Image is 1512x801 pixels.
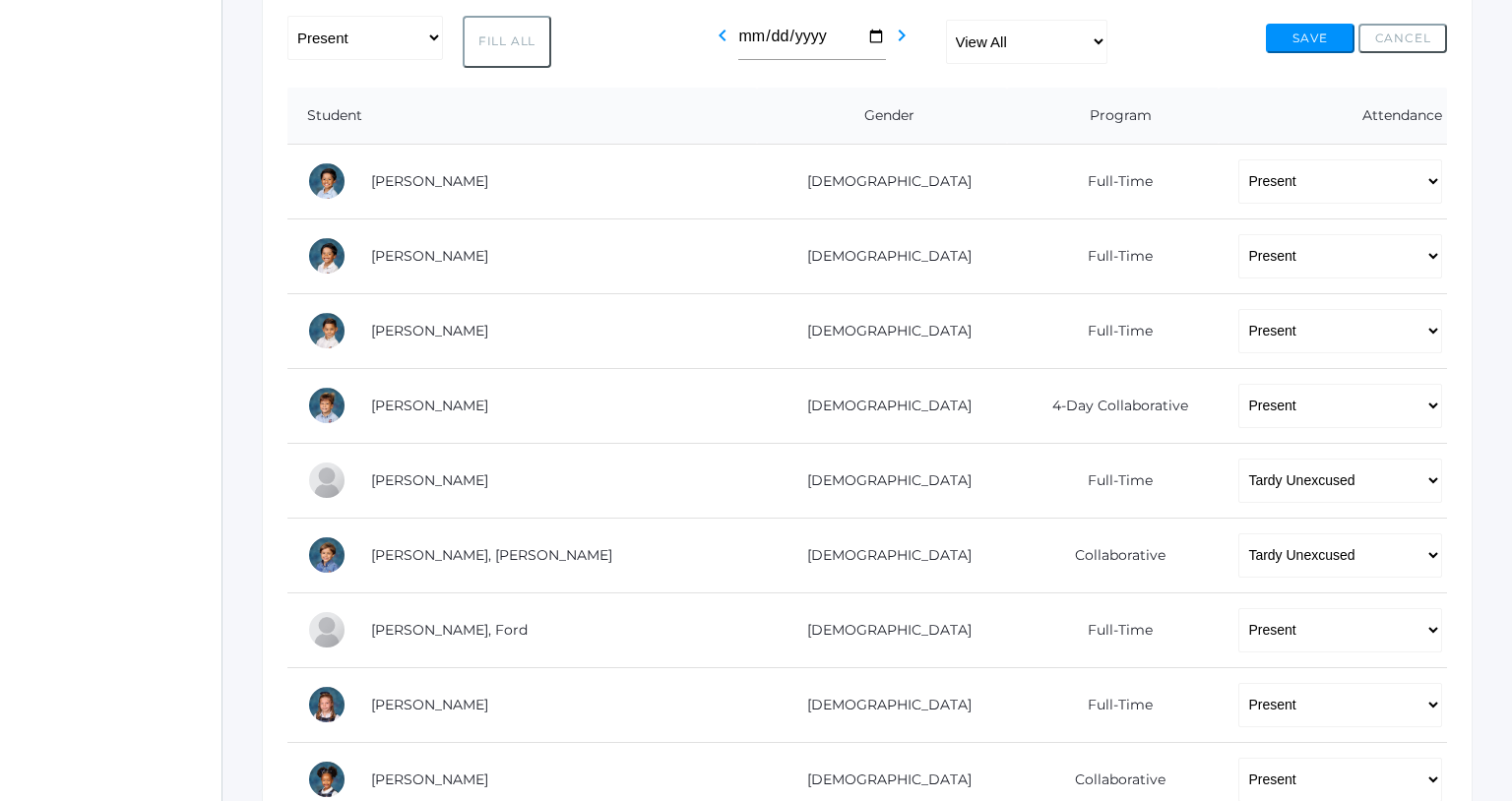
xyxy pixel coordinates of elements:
td: Full-Time [1007,218,1220,293]
a: [PERSON_NAME] [371,770,488,788]
div: Dominic Abrea [307,161,346,201]
div: Crue Harris [307,760,346,799]
button: Fill All [463,16,551,68]
button: Save [1266,24,1354,53]
a: chevron_left [711,32,734,51]
td: [DEMOGRAPHIC_DATA] [757,218,1007,293]
div: Owen Bernardez [307,311,346,350]
td: Full-Time [1007,667,1220,742]
td: Full-Time [1007,293,1220,368]
td: [DEMOGRAPHIC_DATA] [757,293,1007,368]
td: [DEMOGRAPHIC_DATA] [757,368,1007,443]
a: [PERSON_NAME] [371,397,488,414]
a: [PERSON_NAME], Ford [371,621,528,639]
a: [PERSON_NAME] [371,322,488,339]
div: Chloé Noëlle Cope [307,461,346,500]
a: chevron_right [890,32,913,51]
td: Full-Time [1007,443,1220,518]
td: [DEMOGRAPHIC_DATA] [757,443,1007,518]
td: Full-Time [1007,144,1220,218]
td: [DEMOGRAPHIC_DATA] [757,518,1007,592]
div: Ford Ferris [307,610,346,649]
a: [PERSON_NAME] [371,247,488,265]
td: [DEMOGRAPHIC_DATA] [757,144,1007,218]
th: Program [1007,88,1220,145]
button: Cancel [1358,24,1447,53]
div: Lyla Foster [307,685,346,724]
i: chevron_right [890,24,913,47]
a: [PERSON_NAME] [371,172,488,190]
a: [PERSON_NAME] [371,696,488,713]
div: Grayson Abrea [307,236,346,276]
td: [DEMOGRAPHIC_DATA] [757,592,1007,667]
td: [DEMOGRAPHIC_DATA] [757,667,1007,742]
div: Obadiah Bradley [307,386,346,425]
td: Collaborative [1007,518,1220,592]
a: [PERSON_NAME], [PERSON_NAME] [371,546,612,564]
td: 4-Day Collaborative [1007,368,1220,443]
th: Gender [757,88,1007,145]
div: Austen Crosby [307,535,346,575]
td: Full-Time [1007,592,1220,667]
i: chevron_left [711,24,734,47]
th: Attendance [1219,88,1447,145]
th: Student [287,88,757,145]
a: [PERSON_NAME] [371,471,488,489]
